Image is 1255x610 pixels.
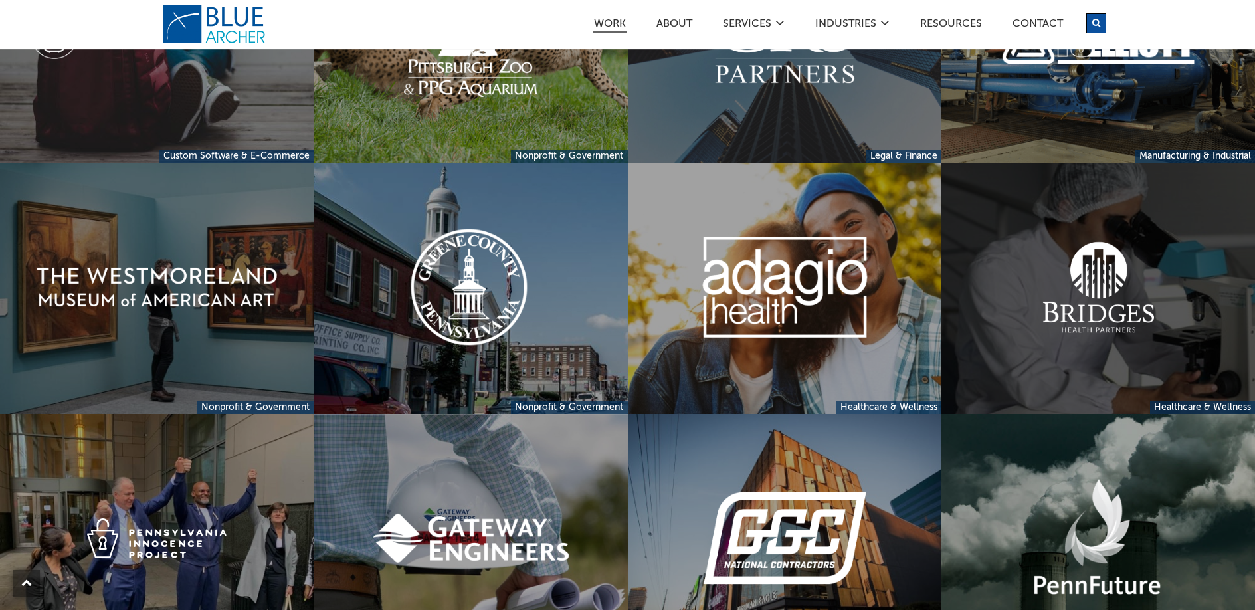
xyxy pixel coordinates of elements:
[511,401,627,415] a: Nonprofit & Government
[1150,401,1255,415] a: Healthcare & Wellness
[593,19,627,33] a: Work
[722,19,772,33] a: SERVICES
[815,19,877,33] a: Industries
[836,401,941,415] a: Healthcare & Wellness
[197,401,314,415] a: Nonprofit & Government
[866,150,941,163] a: Legal & Finance
[163,4,269,44] a: logo
[1012,19,1064,33] a: Contact
[656,19,693,33] a: ABOUT
[919,19,983,33] a: Resources
[511,150,627,163] a: Nonprofit & Government
[159,150,314,163] a: Custom Software & E-Commerce
[1135,150,1255,163] a: Manufacturing & Industrial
